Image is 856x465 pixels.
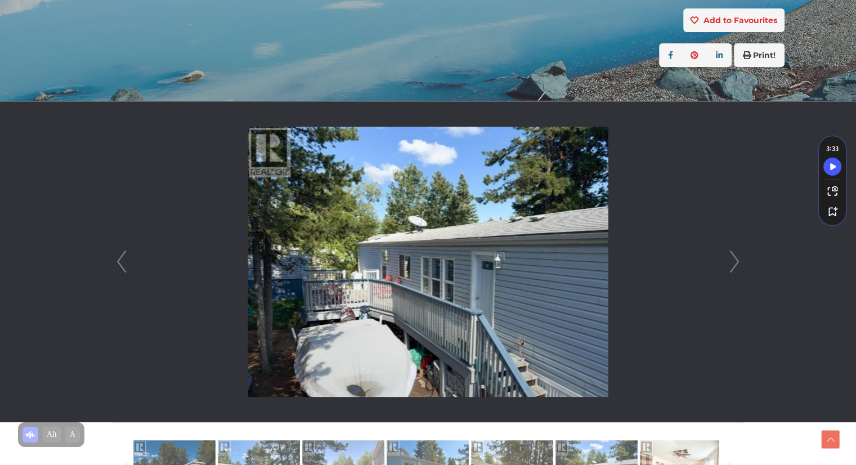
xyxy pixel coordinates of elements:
img: 203-986 Range Road, Whitehorse, Yukon Y1A 4V1 - Photo 6 - 16751 [248,127,608,397]
button: Print! [734,43,785,67]
a: Next [726,101,743,422]
strong: Add to Favourites [703,15,777,25]
button: Add to Favourites [683,8,785,32]
strong: Print! [753,50,776,60]
a: Prev [113,101,130,422]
